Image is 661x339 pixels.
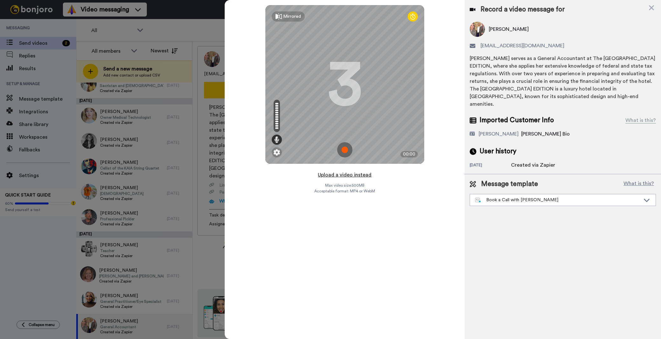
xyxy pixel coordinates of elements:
span: Max video size: 500 MB [325,183,365,188]
img: nextgen-template.svg [475,198,481,203]
div: 00:00 [400,151,418,157]
img: Profile image for Grant [14,19,24,29]
div: [PERSON_NAME] serves as a General Accountant at The [GEOGRAPHIC_DATA] EDITION, where she applies ... [470,55,656,108]
p: Thanks for being with us for 4 months - it's flown by! How can we make the next 4 months even bet... [28,18,110,24]
div: [PERSON_NAME] [479,130,519,138]
span: Imported Customer Info [480,116,554,125]
span: User history [480,147,516,156]
p: Message from Grant, sent 5w ago [28,24,110,30]
span: Message template [481,179,538,189]
div: What is this? [625,116,656,124]
span: Acceptable format: MP4 or WebM [314,189,375,194]
div: 3 [327,61,362,108]
img: ic_record_start.svg [337,142,352,157]
div: Book a Call with [PERSON_NAME] [475,197,640,203]
span: [EMAIL_ADDRESS][DOMAIN_NAME] [480,42,564,50]
button: What is this? [622,179,656,189]
button: Upload a video instead [316,171,373,179]
div: Created via Zapier [511,161,555,169]
span: [PERSON_NAME] Bio [521,131,570,136]
div: [DATE] [470,163,511,169]
div: message notification from Grant, 5w ago. Thanks for being with us for 4 months - it's flown by! H... [10,13,118,34]
img: ic_gear.svg [274,149,280,156]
